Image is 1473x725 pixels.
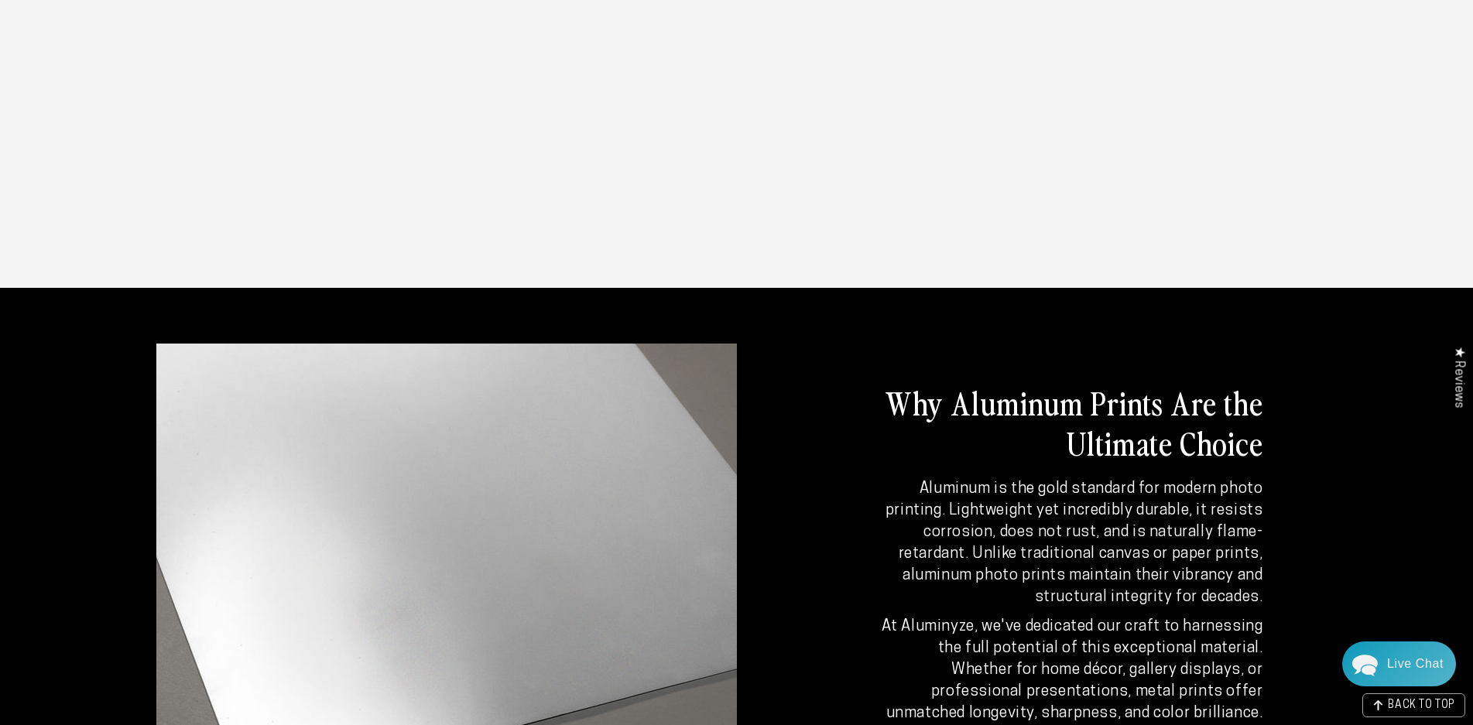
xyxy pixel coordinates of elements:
[876,478,1263,608] p: Aluminum is the gold standard for modern photo printing. Lightweight yet incredibly durable, it r...
[1387,641,1444,686] div: Contact Us Directly
[1388,700,1455,711] span: BACK TO TOP
[876,382,1263,463] h2: Why Aluminum Prints Are the Ultimate Choice
[876,616,1263,724] p: At Aluminyze, we've dedicated our craft to harnessing the full potential of this exceptional mate...
[1342,641,1456,686] div: Chat widget toggle
[1444,334,1473,420] div: Click to open Judge.me floating reviews tab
